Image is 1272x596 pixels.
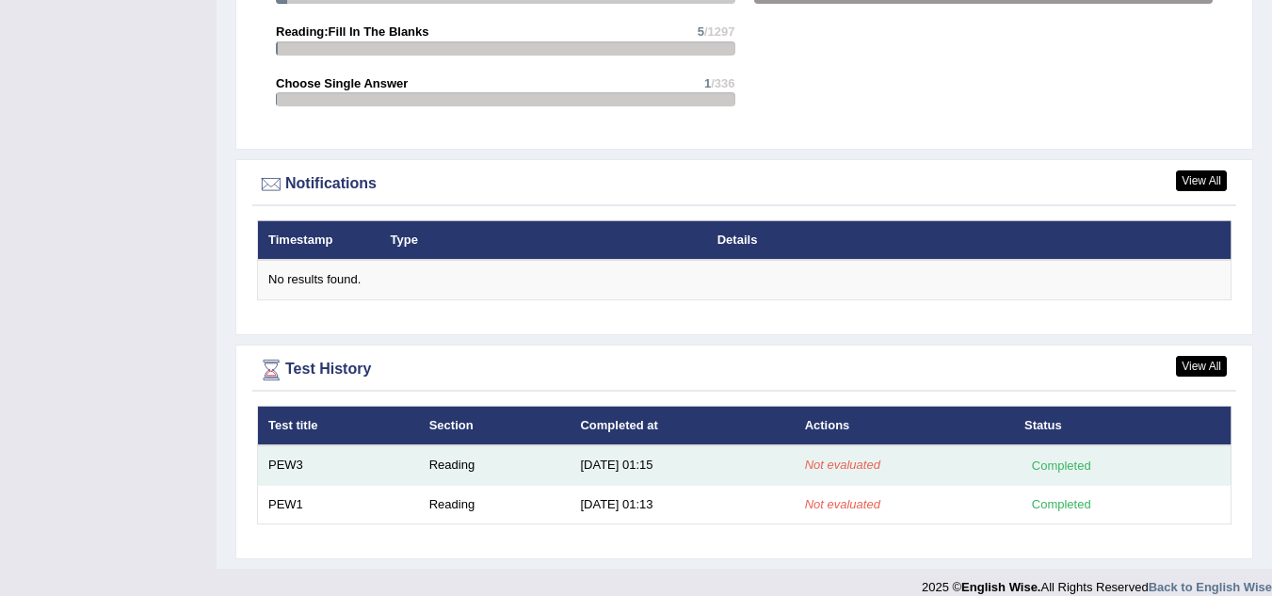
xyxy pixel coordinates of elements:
[570,445,794,485] td: [DATE] 01:15
[704,76,711,90] span: 1
[961,580,1040,594] strong: English Wise.
[1149,580,1272,594] a: Back to English Wise
[707,220,1119,260] th: Details
[276,24,429,39] strong: Reading:Fill In The Blanks
[1014,406,1232,445] th: Status
[258,220,380,260] th: Timestamp
[258,445,419,485] td: PEW3
[795,406,1014,445] th: Actions
[276,76,408,90] strong: Choose Single Answer
[570,406,794,445] th: Completed at
[257,170,1232,199] div: Notifications
[570,485,794,524] td: [DATE] 01:13
[419,406,571,445] th: Section
[419,445,571,485] td: Reading
[380,220,707,260] th: Type
[704,24,735,39] span: /1297
[922,569,1272,596] div: 2025 © All Rights Reserved
[1176,356,1227,377] a: View All
[258,406,419,445] th: Test title
[258,485,419,524] td: PEW1
[805,497,880,511] em: Not evaluated
[698,24,704,39] span: 5
[1176,170,1227,191] a: View All
[268,271,1220,289] div: No results found.
[1024,494,1098,514] div: Completed
[257,356,1232,384] div: Test History
[805,458,880,472] em: Not evaluated
[711,76,734,90] span: /336
[1024,456,1098,475] div: Completed
[419,485,571,524] td: Reading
